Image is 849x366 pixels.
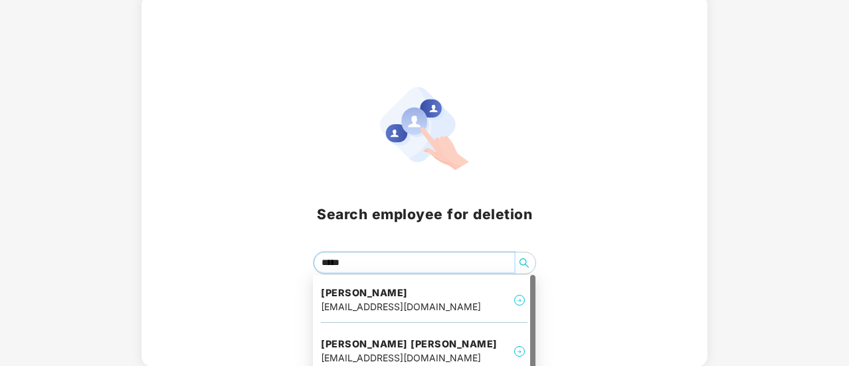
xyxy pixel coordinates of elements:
button: search [514,252,535,274]
img: svg+xml;base64,PHN2ZyB4bWxucz0iaHR0cDovL3d3dy53My5vcmcvMjAwMC9zdmciIHhtbG5zOnhsaW5rPSJodHRwOi8vd3... [380,87,469,170]
img: svg+xml;base64,PHN2ZyB4bWxucz0iaHR0cDovL3d3dy53My5vcmcvMjAwMC9zdmciIHdpZHRoPSIyNCIgaGVpZ2h0PSIyNC... [512,343,527,359]
div: [EMAIL_ADDRESS][DOMAIN_NAME] [321,300,481,314]
h2: Search employee for deletion [157,203,692,225]
img: svg+xml;base64,PHN2ZyB4bWxucz0iaHR0cDovL3d3dy53My5vcmcvMjAwMC9zdmciIHdpZHRoPSIyNCIgaGVpZ2h0PSIyNC... [512,292,527,308]
span: search [514,258,535,268]
div: [EMAIL_ADDRESS][DOMAIN_NAME] [321,351,498,365]
h4: [PERSON_NAME] [321,286,481,300]
h4: [PERSON_NAME] [PERSON_NAME] [321,337,498,351]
